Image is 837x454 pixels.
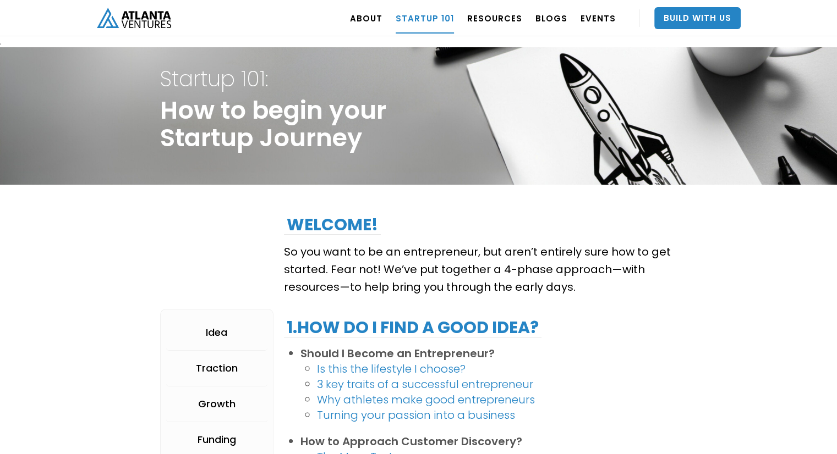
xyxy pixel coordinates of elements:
div: Traction [196,363,238,374]
a: Is this the lifestyle I choose? [317,361,466,377]
strong: Startup 101: [160,64,268,94]
a: EVENTS [581,3,616,34]
a: Growth [166,386,268,422]
a: Turning your passion into a business [317,407,515,423]
p: So you want to be an entrepreneur, but aren’t entirely sure how to get started. Fear not! We’ve p... [284,243,677,296]
strong: Should I Become an Entrepreneur? [300,346,495,361]
a: RESOURCES [467,3,522,34]
h2: Welcome! [284,215,381,235]
div: Funding [198,434,236,445]
a: Traction [166,351,268,386]
strong: How do I find a good idea? [297,315,539,339]
div: Growth [198,398,236,409]
a: BLOGS [535,3,567,34]
div: Idea [206,327,227,338]
strong: How to Approach Customer Discovery? [300,434,522,449]
a: ABOUT [350,3,382,34]
a: Why athletes make good entrepreneurs [317,392,535,407]
a: Build With Us [654,7,741,29]
h1: How to begin your Startup Journey [160,61,386,171]
h2: 1. [284,318,541,337]
a: Startup 101 [396,3,454,34]
a: 3 key traits of a successful entrepreneur [317,377,533,392]
a: Idea [166,315,268,351]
